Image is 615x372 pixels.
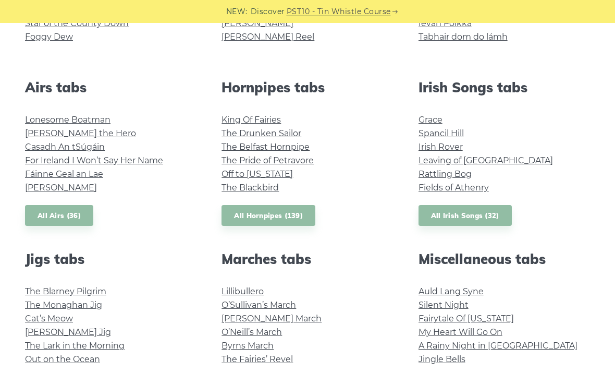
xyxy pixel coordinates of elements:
[222,327,282,337] a: O’Neill’s March
[222,155,314,165] a: The Pride of Petravore
[222,205,315,226] a: All Hornpipes (139)
[419,300,469,310] a: Silent Night
[222,300,296,310] a: O’Sullivan’s March
[251,6,285,18] span: Discover
[287,6,391,18] a: PST10 - Tin Whistle Course
[419,32,508,42] a: Tabhair dom do lámh
[419,327,502,337] a: My Heart Will Go On
[25,286,106,296] a: The Blarney Pilgrim
[222,341,274,351] a: Byrns March
[419,183,489,193] a: Fields of Athenry
[419,341,577,351] a: A Rainy Night in [GEOGRAPHIC_DATA]
[25,32,73,42] a: Foggy Dew
[419,286,484,296] a: Auld Lang Syne
[419,155,553,165] a: Leaving of [GEOGRAPHIC_DATA]
[419,314,514,323] a: Fairytale Of [US_STATE]
[222,169,293,179] a: Off to [US_STATE]
[419,169,472,179] a: Rattling Bog
[222,142,310,152] a: The Belfast Hornpipe
[25,142,105,152] a: Casadh An tSúgáin
[419,142,463,152] a: Irish Rover
[222,286,264,296] a: Lillibullero
[25,251,196,267] h2: Jigs tabs
[25,183,97,193] a: [PERSON_NAME]
[222,115,281,125] a: King Of Fairies
[419,205,512,226] a: All Irish Songs (32)
[25,128,136,138] a: [PERSON_NAME] the Hero
[25,79,196,95] h2: Airs tabs
[222,251,393,267] h2: Marches tabs
[419,354,465,364] a: Jingle Bells
[222,128,301,138] a: The Drunken Sailor
[419,18,472,28] a: Ievan Polkka
[25,115,110,125] a: Lonesome Boatman
[419,251,590,267] h2: Miscellaneous tabs
[419,128,464,138] a: Spancil Hill
[226,6,248,18] span: NEW:
[222,183,279,193] a: The Blackbird
[25,205,93,226] a: All Airs (36)
[419,79,590,95] h2: Irish Songs tabs
[25,314,73,323] a: Cat’s Meow
[222,32,314,42] a: [PERSON_NAME] Reel
[222,354,293,364] a: The Fairies’ Revel
[25,341,125,351] a: The Lark in the Morning
[25,169,103,179] a: Fáinne Geal an Lae
[419,115,442,125] a: Grace
[25,327,111,337] a: [PERSON_NAME] Jig
[25,155,163,165] a: For Ireland I Won’t Say Her Name
[25,300,102,310] a: The Monaghan Jig
[222,79,393,95] h2: Hornpipes tabs
[222,314,322,323] a: [PERSON_NAME] March
[222,18,293,28] a: [PERSON_NAME]
[25,18,129,28] a: Star of the County Down
[25,354,100,364] a: Out on the Ocean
